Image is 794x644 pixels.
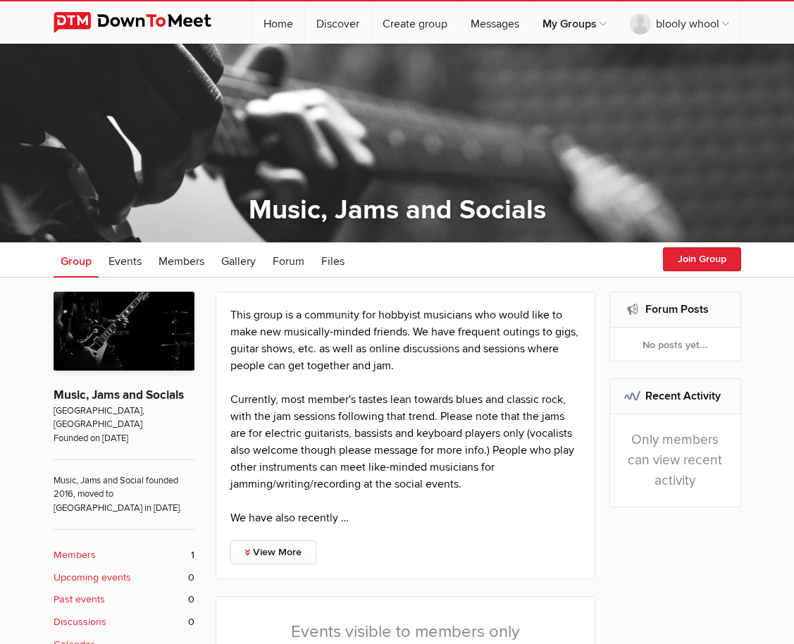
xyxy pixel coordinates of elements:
[371,1,459,44] a: Create group
[273,254,304,268] span: Forum
[54,614,106,630] b: Discussions
[108,254,142,268] span: Events
[101,242,149,278] a: Events
[314,242,352,278] a: Files
[54,547,194,563] a: Members 1
[191,547,194,563] span: 1
[188,570,194,586] span: 0
[214,242,263,278] a: Gallery
[266,242,311,278] a: Forum
[159,254,204,268] span: Members
[531,1,618,44] a: My Groups
[610,414,740,506] div: Only members can view recent activity
[54,12,233,33] img: DownToMeet
[54,242,99,278] a: Group
[54,432,194,445] span: Founded on [DATE]
[624,379,726,413] h2: Recent Activity
[54,459,194,515] span: Music, Jams and Social founded 2016, moved to [GEOGRAPHIC_DATA] in [DATE].
[54,292,194,371] img: Music, Jams and Socials
[230,306,581,526] p: This group is a community for hobbyist musicians who would like to make new musically-minded frie...
[305,1,371,44] a: Discover
[610,328,740,361] div: No posts yet...
[54,570,131,586] b: Upcoming events
[321,254,345,268] span: Files
[188,592,194,607] span: 0
[459,1,531,44] a: Messages
[54,592,194,607] a: Past events 0
[645,302,709,316] a: Forum Posts
[54,547,96,563] b: Members
[230,540,316,564] a: View More
[61,254,92,268] span: Group
[252,1,304,44] a: Home
[188,614,194,630] span: 0
[619,1,740,44] a: blooly whool
[54,570,194,586] a: Upcoming events 0
[54,404,194,432] span: [GEOGRAPHIC_DATA], [GEOGRAPHIC_DATA]
[221,254,256,268] span: Gallery
[663,247,741,271] button: Join Group
[54,614,194,630] a: Discussions 0
[151,242,211,278] a: Members
[54,592,105,607] b: Past events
